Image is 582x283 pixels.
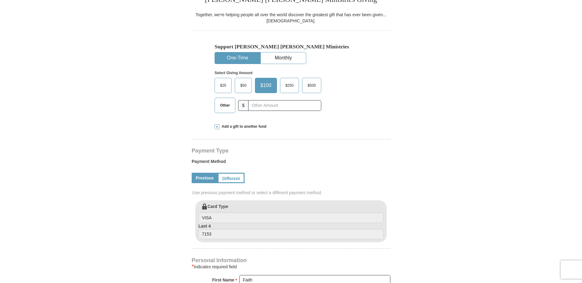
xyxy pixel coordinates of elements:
[261,52,306,64] button: Monthly
[304,81,319,90] span: $500
[192,173,218,183] a: Previous
[217,81,229,90] span: $25
[215,43,367,50] h5: Support [PERSON_NAME] [PERSON_NAME] Ministries
[217,101,233,110] span: Other
[192,263,390,270] div: Indicates required field
[238,100,249,111] span: $
[257,81,274,90] span: $100
[237,81,249,90] span: $50
[219,124,267,129] span: Add a gift to another fund
[192,158,390,168] label: Payment Method
[192,258,390,263] h4: Personal Information
[282,81,297,90] span: $250
[215,52,260,64] button: One-Time
[198,203,384,223] label: Card Type
[192,190,391,196] span: Use previous payment method or select a different payment method.
[198,229,384,240] input: Last 4
[198,213,384,223] input: Card Type
[192,148,390,153] h4: Payment Type
[198,223,384,240] label: Last 4
[248,100,321,111] input: Other Amount
[192,12,390,24] div: Together, we're helping people all over the world discover the greatest gift that has ever been g...
[215,71,252,75] strong: Select Giving Amount
[218,173,245,183] a: Different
